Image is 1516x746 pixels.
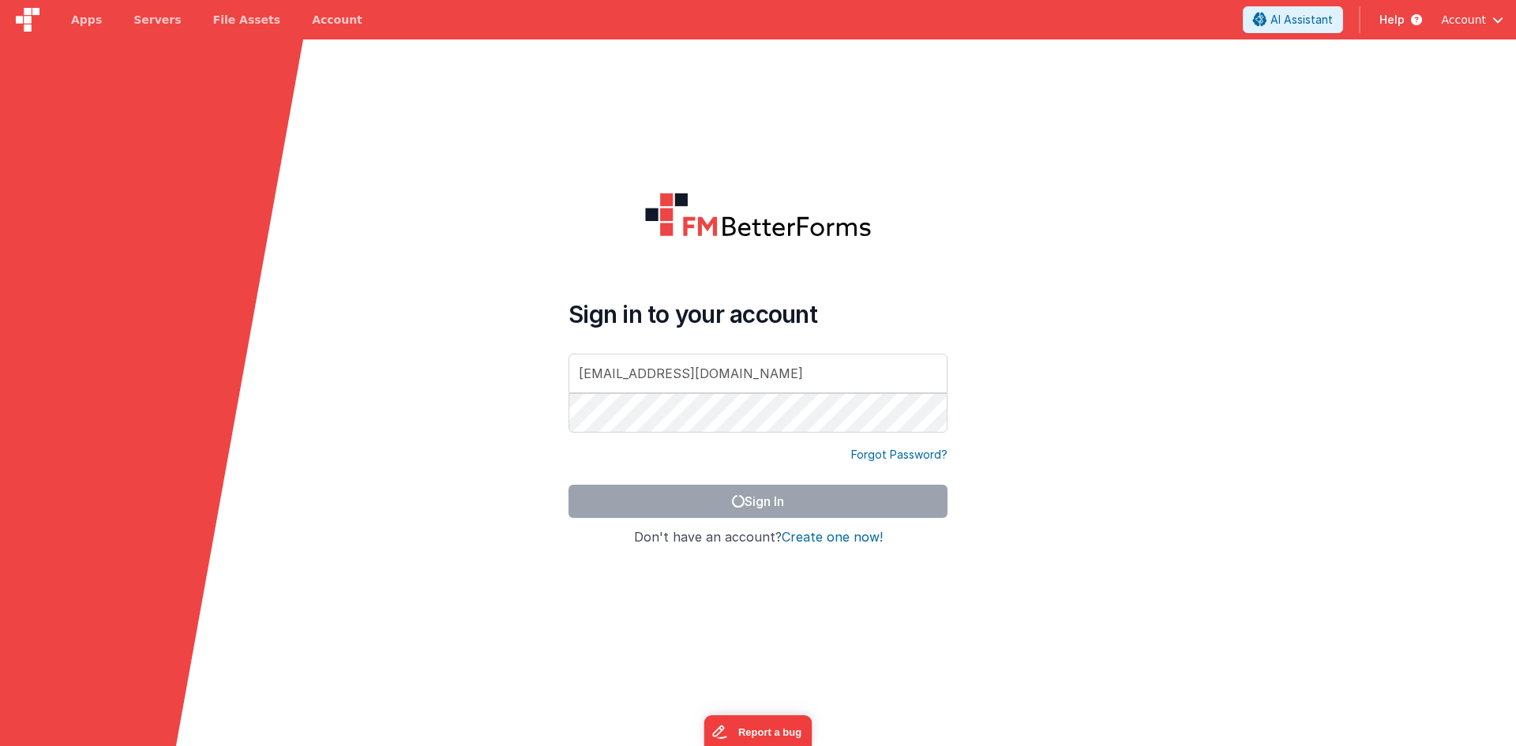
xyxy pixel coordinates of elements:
[568,530,947,545] h4: Don't have an account?
[851,447,947,463] a: Forgot Password?
[568,485,947,518] button: Sign In
[1379,12,1405,28] span: Help
[568,354,947,393] input: Email Address
[1441,12,1486,28] span: Account
[133,12,181,28] span: Servers
[1270,12,1333,28] span: AI Assistant
[213,12,281,28] span: File Assets
[1441,12,1503,28] button: Account
[568,300,947,328] h4: Sign in to your account
[782,530,883,545] button: Create one now!
[1243,6,1343,33] button: AI Assistant
[71,12,102,28] span: Apps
